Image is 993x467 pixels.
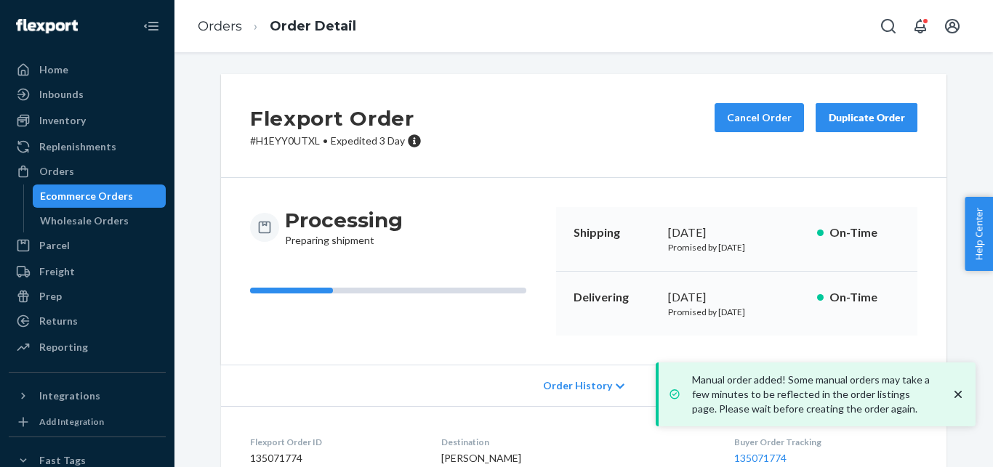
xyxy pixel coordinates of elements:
div: Add Integration [39,415,104,428]
h3: Processing [285,207,403,233]
span: Order History [543,378,612,393]
button: Close Navigation [137,12,166,41]
img: Flexport logo [16,19,78,33]
button: Open notifications [906,12,935,41]
h2: Flexport Order [250,103,422,134]
dd: 135071774 [250,451,418,466]
span: Expedited 3 Day [331,134,405,147]
a: Order Detail [270,18,356,34]
dt: Buyer Order Tracking [734,436,917,448]
a: Inbounds [9,83,166,106]
p: Promised by [DATE] [668,241,805,253]
button: Integrations [9,384,166,407]
a: Prep [9,285,166,308]
ol: breadcrumbs [186,5,368,48]
a: Parcel [9,234,166,257]
div: Preparing shipment [285,207,403,248]
button: Duplicate Order [816,103,917,132]
a: Returns [9,309,166,333]
dt: Flexport Order ID [250,436,418,448]
div: Reporting [39,340,88,354]
div: Inventory [39,113,86,128]
a: Add Integration [9,413,166,431]
a: Ecommerce Orders [33,184,166,208]
div: Replenishments [39,139,116,154]
div: Returns [39,314,78,328]
div: Parcel [39,238,70,253]
div: Duplicate Order [828,110,905,125]
div: Ecommerce Orders [40,189,133,203]
button: Cancel Order [715,103,804,132]
dt: Destination [441,436,712,448]
p: # H1EYY0UTXL [250,134,422,148]
div: Integrations [39,389,100,403]
a: Freight [9,260,166,283]
div: Wholesale Orders [40,214,129,228]
a: Orders [198,18,242,34]
div: Orders [39,164,74,179]
a: 135071774 [734,452,787,464]
a: Reporting [9,336,166,359]
p: Manual order added! Some manual orders may take a few minutes to be reflected in the order listin... [692,373,936,416]
div: Prep [39,289,62,304]
svg: close toast [951,387,965,402]
p: Shipping [574,224,656,241]
div: [DATE] [668,224,805,241]
a: Orders [9,160,166,183]
button: Help Center [965,197,993,271]
p: Delivering [574,289,656,306]
p: Promised by [DATE] [668,306,805,318]
span: • [323,134,328,147]
a: Inventory [9,109,166,132]
a: Home [9,58,166,81]
p: On-Time [829,224,900,241]
a: Replenishments [9,135,166,158]
a: Wholesale Orders [33,209,166,232]
div: Inbounds [39,87,84,102]
div: Home [39,62,68,77]
button: Open Search Box [874,12,903,41]
div: [DATE] [668,289,805,306]
button: Open account menu [938,12,967,41]
div: Freight [39,264,75,279]
p: On-Time [829,289,900,306]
